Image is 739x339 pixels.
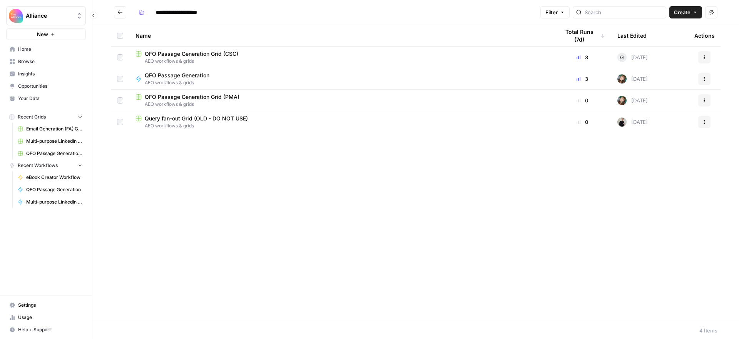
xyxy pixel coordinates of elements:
[18,314,82,321] span: Usage
[18,58,82,65] span: Browse
[560,25,605,46] div: Total Runs (7d)
[114,6,126,18] button: Go back
[135,101,547,108] span: AEO workflows & grids
[18,46,82,53] span: Home
[14,147,86,160] a: QFO Passage Generation Grid (PMA)
[540,6,570,18] button: Filter
[6,43,86,55] a: Home
[26,125,82,132] span: Email Generation (FA) Grid
[14,196,86,208] a: Multi-purpose LinkedIn Workflow
[18,302,82,309] span: Settings
[135,25,547,46] div: Name
[6,92,86,105] a: Your Data
[560,97,605,104] div: 0
[6,160,86,171] button: Recent Workflows
[145,72,209,79] span: QFO Passage Generation
[560,75,605,83] div: 3
[135,58,547,65] span: AEO workflows & grids
[135,50,547,65] a: QFO Passage Generation Grid (CSC)AEO workflows & grids
[26,199,82,205] span: Multi-purpose LinkedIn Workflow
[135,93,547,108] a: QFO Passage Generation Grid (PMA)AEO workflows & grids
[135,115,547,129] a: Query fan-out Grid (OLD - DO NOT USE)AEO workflows & grids
[617,74,627,83] img: auytl9ei5tcnqodk4shm8exxpdku
[145,93,239,101] span: QFO Passage Generation Grid (PMA)
[617,53,648,62] div: [DATE]
[37,30,48,38] span: New
[6,28,86,40] button: New
[26,138,82,145] span: Multi-purpose LinkedIn Workflow Grid
[145,50,238,58] span: QFO Passage Generation Grid (CSC)
[145,115,248,122] span: Query fan-out Grid (OLD - DO NOT USE)
[18,83,82,90] span: Opportunities
[617,25,647,46] div: Last Edited
[14,135,86,147] a: Multi-purpose LinkedIn Workflow Grid
[617,117,648,127] div: [DATE]
[6,111,86,123] button: Recent Grids
[6,324,86,336] button: Help + Support
[560,53,605,61] div: 3
[18,114,46,120] span: Recent Grids
[674,8,691,16] span: Create
[26,186,82,193] span: QFO Passage Generation
[617,96,627,105] img: auytl9ei5tcnqodk4shm8exxpdku
[669,6,702,18] button: Create
[18,70,82,77] span: Insights
[18,95,82,102] span: Your Data
[6,68,86,80] a: Insights
[14,171,86,184] a: eBook Creator Workflow
[26,12,72,20] span: Alliance
[699,327,717,334] div: 4 Items
[617,74,648,83] div: [DATE]
[18,326,82,333] span: Help + Support
[14,184,86,196] a: QFO Passage Generation
[6,55,86,68] a: Browse
[620,53,624,61] span: G
[26,174,82,181] span: eBook Creator Workflow
[14,123,86,135] a: Email Generation (FA) Grid
[545,8,558,16] span: Filter
[617,96,648,105] div: [DATE]
[9,9,23,23] img: Alliance Logo
[6,299,86,311] a: Settings
[6,6,86,25] button: Workspace: Alliance
[135,122,547,129] span: AEO workflows & grids
[145,79,216,86] span: AEO workflows & grids
[135,72,547,86] a: QFO Passage GenerationAEO workflows & grids
[6,311,86,324] a: Usage
[560,118,605,126] div: 0
[18,162,58,169] span: Recent Workflows
[26,150,82,157] span: QFO Passage Generation Grid (PMA)
[694,25,715,46] div: Actions
[6,80,86,92] a: Opportunities
[585,8,663,16] input: Search
[617,117,627,127] img: rzyuksnmva7rad5cmpd7k6b2ndco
